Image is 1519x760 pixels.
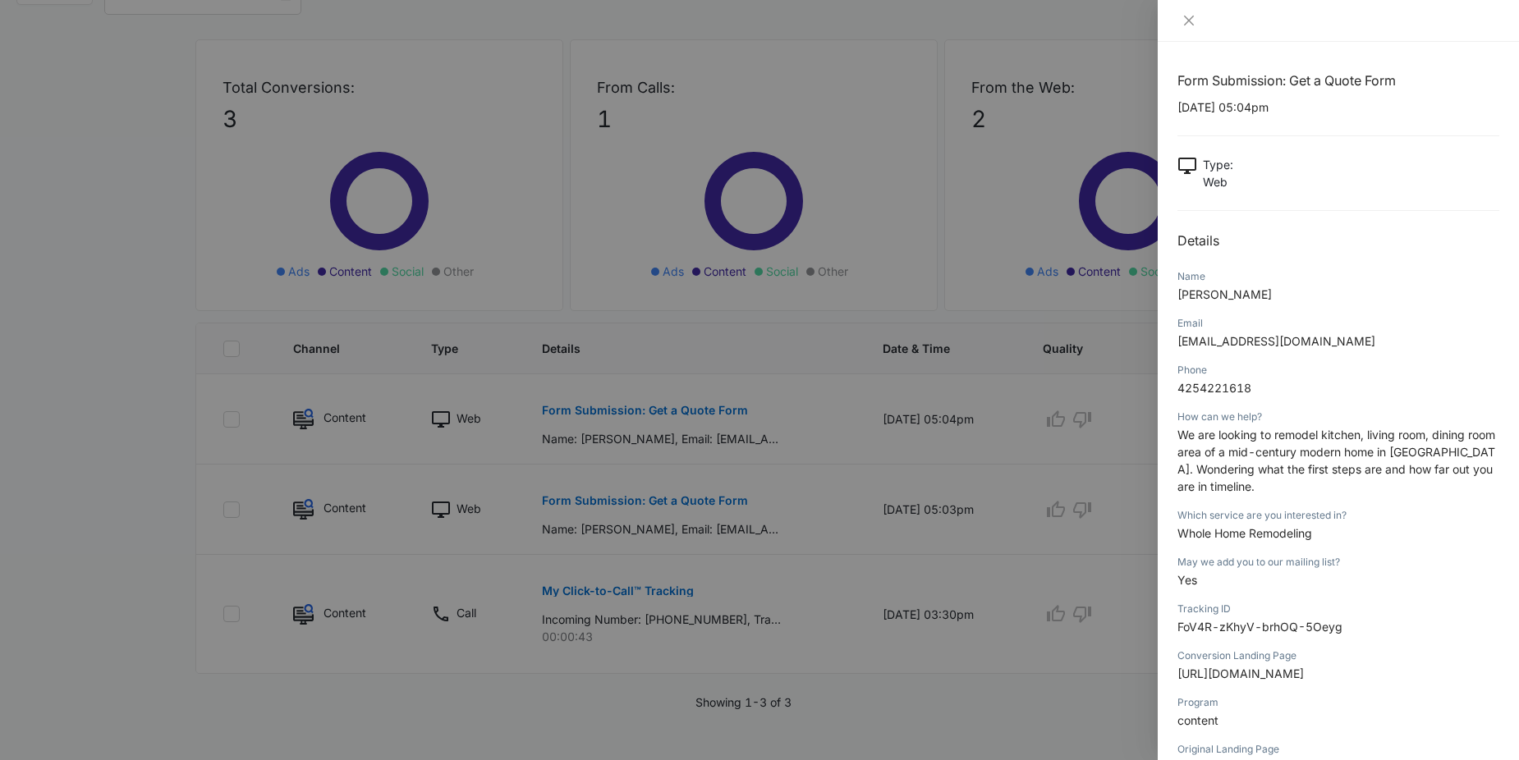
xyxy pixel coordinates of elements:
span: 4254221618 [1177,381,1251,395]
h2: Details [1177,231,1499,250]
div: Tracking ID [1177,602,1499,616]
p: Type : [1203,156,1233,173]
span: FoV4R-zKhyV-brhOQ-5Oeyg [1177,620,1342,634]
span: Whole Home Remodeling [1177,526,1312,540]
div: Program [1177,695,1499,710]
p: Web [1203,173,1233,190]
div: May we add you to our mailing list? [1177,555,1499,570]
span: close [1182,14,1195,27]
span: [PERSON_NAME] [1177,287,1272,301]
div: Name [1177,269,1499,284]
div: How can we help? [1177,410,1499,424]
p: [DATE] 05:04pm [1177,98,1499,116]
span: content [1177,713,1218,727]
button: Close [1177,13,1200,28]
div: Phone [1177,363,1499,378]
div: Email [1177,316,1499,331]
div: Which service are you interested in? [1177,508,1499,523]
h1: Form Submission: Get a Quote Form [1177,71,1499,90]
span: [EMAIL_ADDRESS][DOMAIN_NAME] [1177,334,1375,348]
span: Yes [1177,573,1197,587]
div: Conversion Landing Page [1177,648,1499,663]
span: [URL][DOMAIN_NAME] [1177,666,1304,680]
span: We are looking to remodel kitchen, living room, dining room area of a mid-century modern home in ... [1177,428,1495,493]
div: Original Landing Page [1177,742,1499,757]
